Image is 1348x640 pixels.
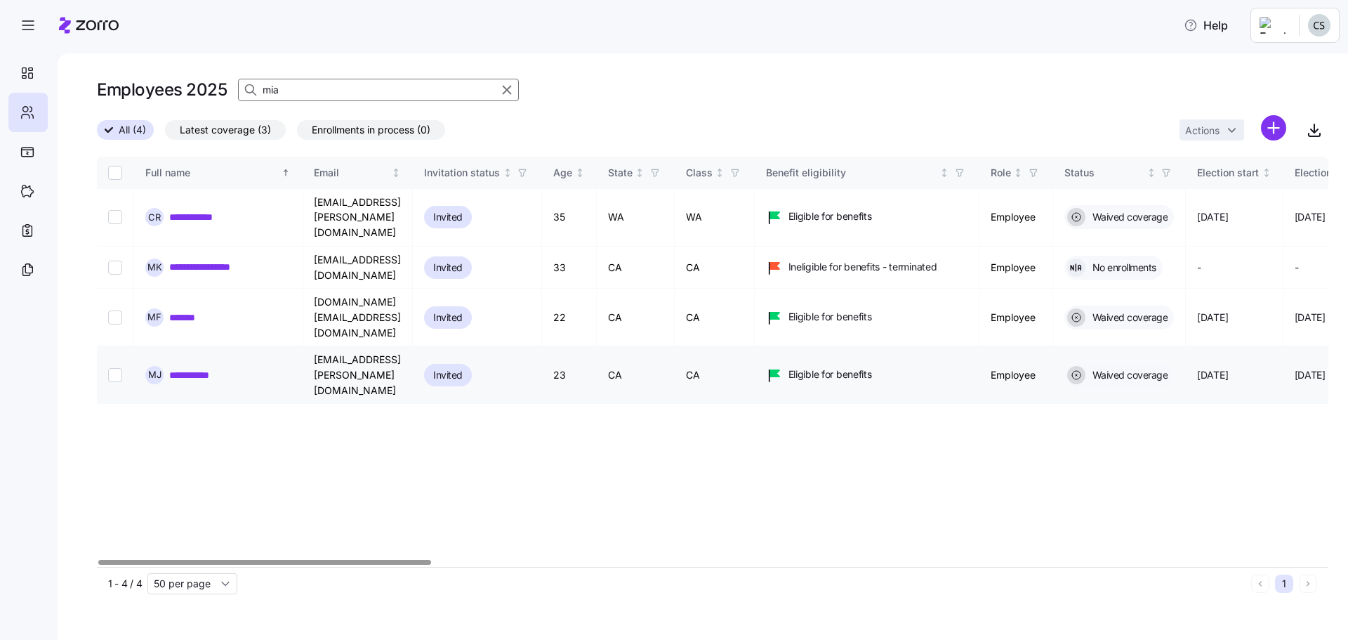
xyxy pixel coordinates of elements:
td: 33 [542,247,597,289]
div: Role [991,165,1011,181]
span: Ineligible for benefits - terminated [788,260,937,274]
td: WA [675,189,755,247]
td: CA [597,289,675,346]
div: Not sorted [503,168,513,178]
span: [DATE] [1197,210,1228,224]
button: 1 [1275,575,1293,593]
span: Waived coverage [1088,368,1168,382]
span: [DATE] [1197,368,1228,382]
span: Eligible for benefits [788,209,872,223]
div: Not sorted [391,168,401,178]
div: Email [314,165,389,181]
div: Class [686,165,713,181]
td: [EMAIL_ADDRESS][DOMAIN_NAME] [303,247,413,289]
th: Full nameSorted ascending [134,157,303,189]
th: StateNot sorted [597,157,675,189]
div: Not sorted [1147,168,1156,178]
span: C R [148,213,161,222]
td: 35 [542,189,597,247]
img: Employer logo [1260,17,1288,34]
span: [DATE] [1295,368,1326,382]
th: StatusNot sorted [1053,157,1187,189]
div: Full name [145,165,279,181]
td: CA [597,346,675,404]
button: Next page [1299,575,1317,593]
div: Not sorted [1013,168,1023,178]
th: AgeNot sorted [542,157,597,189]
span: All (4) [119,121,146,139]
span: - [1197,261,1201,275]
span: Eligible for benefits [788,367,872,381]
span: M F [147,313,161,322]
span: M K [147,263,162,272]
th: ClassNot sorted [675,157,755,189]
span: Actions [1185,126,1220,136]
h1: Employees 2025 [97,79,227,100]
th: Benefit eligibilityNot sorted [755,157,979,189]
input: Select record 1 [108,210,122,224]
span: Waived coverage [1088,210,1168,224]
span: Help [1184,17,1228,34]
td: CA [597,247,675,289]
td: [DOMAIN_NAME][EMAIL_ADDRESS][DOMAIN_NAME] [303,289,413,346]
th: RoleNot sorted [979,157,1053,189]
div: Benefit eligibility [766,165,937,181]
div: Status [1064,165,1144,181]
input: Select record 4 [108,368,122,382]
span: [DATE] [1295,210,1326,224]
button: Help [1172,11,1239,39]
div: Election start [1197,165,1259,181]
input: Select all records [108,166,122,180]
input: Search Employees [238,79,519,101]
div: Not sorted [575,168,585,178]
span: Latest coverage (3) [180,121,271,139]
span: Waived coverage [1088,311,1168,325]
td: 23 [542,346,597,404]
td: [EMAIL_ADDRESS][PERSON_NAME][DOMAIN_NAME] [303,346,413,404]
div: Age [553,165,572,181]
td: [EMAIL_ADDRESS][PERSON_NAME][DOMAIN_NAME] [303,189,413,247]
svg: add icon [1261,115,1286,141]
td: Employee [979,247,1053,289]
td: CA [675,289,755,346]
div: Sorted ascending [281,168,291,178]
button: Actions [1179,119,1244,141]
span: M J [148,370,161,379]
div: State [608,165,633,181]
span: 1 - 4 / 4 [108,577,142,591]
td: CA [675,247,755,289]
td: 22 [542,289,597,346]
button: Previous page [1251,575,1269,593]
div: Invitation status [424,165,500,181]
td: CA [675,346,755,404]
th: Election startNot sorted [1186,157,1283,189]
span: Invited [433,367,463,384]
span: Enrollments in process (0) [312,121,430,139]
div: Not sorted [715,168,725,178]
td: Employee [979,346,1053,404]
span: Invited [433,209,463,226]
span: [DATE] [1197,311,1228,325]
td: WA [597,189,675,247]
td: Employee [979,189,1053,247]
span: Invited [433,259,463,276]
th: EmailNot sorted [303,157,413,189]
div: Not sorted [939,168,949,178]
span: No enrollments [1088,261,1156,275]
img: 2df6d97b4bcaa7f1b4a2ee07b0c0b24b [1308,14,1330,37]
input: Select record 3 [108,311,122,325]
span: Invited [433,309,463,326]
span: Eligible for benefits [788,310,872,324]
th: Invitation statusNot sorted [413,157,542,189]
div: Not sorted [635,168,645,178]
span: [DATE] [1295,311,1326,325]
input: Select record 2 [108,261,122,275]
td: Employee [979,289,1053,346]
span: - [1295,261,1299,275]
div: Not sorted [1262,168,1271,178]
